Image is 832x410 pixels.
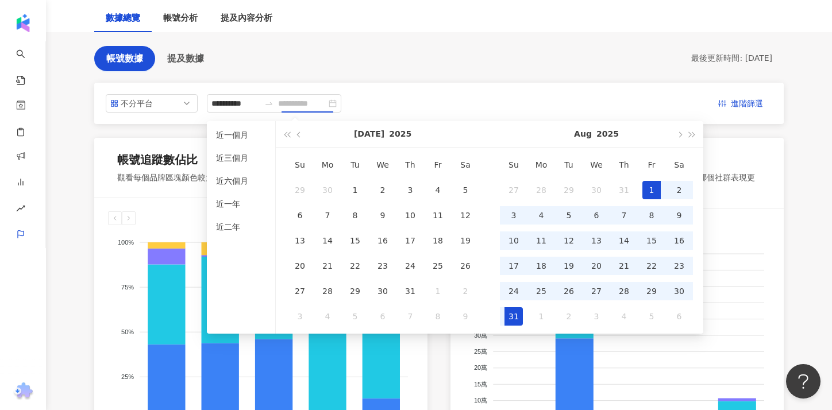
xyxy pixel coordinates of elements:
div: 3 [291,307,309,326]
img: chrome extension [12,382,34,401]
td: 2025-07-29 [555,177,583,203]
div: 27 [587,282,606,300]
td: 2025-09-03 [583,304,610,329]
div: 14 [615,231,633,250]
td: 2025-09-05 [638,304,665,329]
div: 18 [429,231,447,250]
td: 2025-07-30 [583,177,610,203]
div: 5 [456,181,475,199]
a: search [16,41,39,86]
div: 14 [318,231,337,250]
tspan: 25萬 [474,348,487,355]
tspan: 100% [118,239,134,246]
td: 2025-08-04 [314,304,341,329]
div: 30 [318,181,337,199]
div: 25 [532,282,550,300]
div: 7 [318,206,337,225]
tspan: 30萬 [474,332,487,339]
button: 2025 [389,121,411,147]
td: 2025-08-11 [527,228,555,253]
div: 11 [532,231,550,250]
td: 2025-08-24 [500,279,527,304]
div: 3 [401,181,419,199]
td: 2025-08-27 [583,279,610,304]
div: 11 [429,206,447,225]
td: 2025-08-22 [638,253,665,279]
div: 6 [670,307,688,326]
button: 提及數據 [155,46,216,71]
div: 9 [456,307,475,326]
td: 2025-08-06 [583,203,610,228]
div: 10 [504,231,523,250]
tspan: 10萬 [474,397,487,404]
td: 2025-06-29 [286,177,314,203]
td: 2025-08-07 [610,203,638,228]
img: logo icon [14,14,32,32]
td: 2025-08-06 [369,304,396,329]
div: 3 [504,206,523,225]
div: 5 [560,206,578,225]
button: 2025 [596,121,619,147]
div: 2 [670,181,688,199]
span: to [264,99,274,108]
td: 2025-08-05 [555,203,583,228]
td: 2025-08-25 [527,279,555,304]
td: 2025-08-01 [638,177,665,203]
div: 1 [429,282,447,300]
div: 1 [532,307,550,326]
td: 2025-08-26 [555,279,583,304]
div: 13 [587,231,606,250]
td: 2025-08-12 [555,228,583,253]
tspan: 20萬 [474,364,487,371]
tspan: 50% [121,328,134,335]
li: 近一年 [211,195,271,213]
div: 12 [560,231,578,250]
div: 17 [504,257,523,275]
td: 2025-08-02 [665,177,693,203]
div: 10 [401,206,419,225]
th: Sa [665,152,693,177]
td: 2025-08-04 [527,203,555,228]
div: 1 [642,181,661,199]
div: 23 [373,257,392,275]
span: rise [16,197,25,223]
th: Tu [341,152,369,177]
div: 26 [560,282,578,300]
th: Th [396,152,424,177]
button: 帳號數據 [94,46,155,71]
div: 帳號追蹤數佔比 [117,152,198,168]
button: Aug [574,121,592,147]
div: 31 [615,181,633,199]
td: 2025-07-02 [369,177,396,203]
th: Fr [638,152,665,177]
td: 2025-07-30 [369,279,396,304]
td: 2025-07-19 [452,228,479,253]
td: 2025-07-18 [424,228,452,253]
td: 2025-07-10 [396,203,424,228]
td: 2025-07-09 [369,203,396,228]
span: 進階篩選 [731,95,763,113]
td: 2025-07-27 [286,279,314,304]
td: 2025-08-15 [638,228,665,253]
div: 24 [504,282,523,300]
div: 1 [346,181,364,199]
td: 2025-09-06 [665,304,693,329]
div: 30 [587,181,606,199]
th: Su [500,152,527,177]
td: 2025-08-23 [665,253,693,279]
td: 2025-08-30 [665,279,693,304]
button: 進階篩選 [709,94,772,113]
td: 2025-08-10 [500,228,527,253]
td: 2025-08-02 [452,279,479,304]
div: 15 [346,231,364,250]
div: 17 [401,231,419,250]
td: 2025-07-15 [341,228,369,253]
td: 2025-08-01 [424,279,452,304]
td: 2025-07-31 [610,177,638,203]
td: 2025-07-12 [452,203,479,228]
td: 2025-07-16 [369,228,396,253]
div: 6 [291,206,309,225]
td: 2025-07-26 [452,253,479,279]
span: swap-right [264,99,274,108]
td: 2025-08-07 [396,304,424,329]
